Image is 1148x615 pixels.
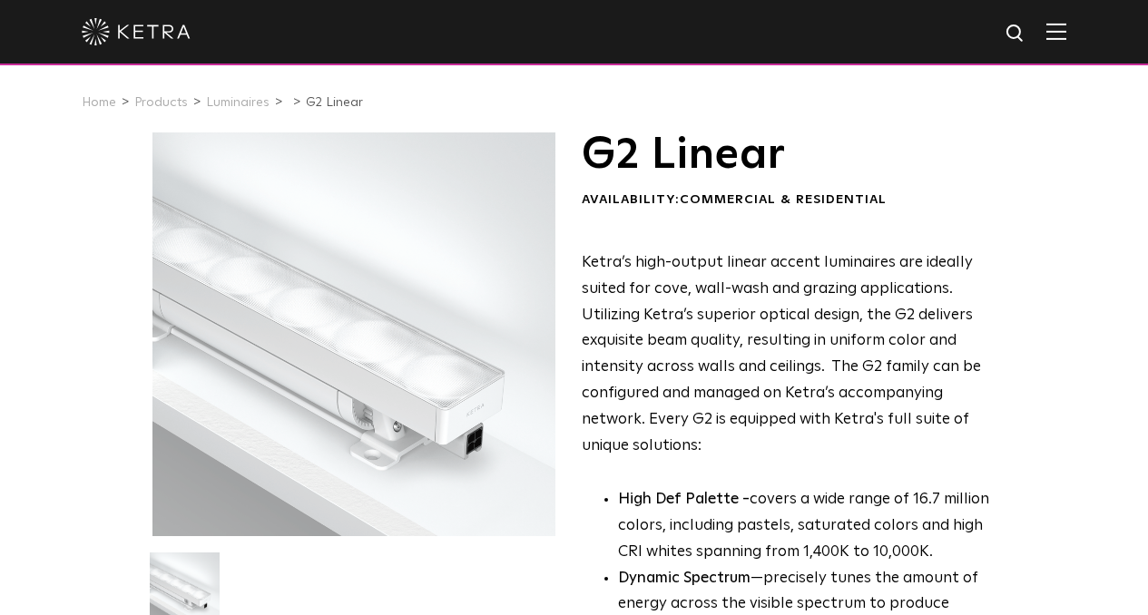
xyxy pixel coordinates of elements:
[618,492,750,507] strong: High Def Palette -
[82,96,116,109] a: Home
[618,571,751,586] strong: Dynamic Spectrum
[582,191,995,210] div: Availability:
[1005,23,1027,45] img: search icon
[582,250,995,460] p: Ketra’s high-output linear accent luminaires are ideally suited for cove, wall-wash and grazing a...
[306,96,363,109] a: G2 Linear
[618,487,995,566] p: covers a wide range of 16.7 million colors, including pastels, saturated colors and high CRI whit...
[1046,23,1066,40] img: Hamburger%20Nav.svg
[82,18,191,45] img: ketra-logo-2019-white
[582,132,995,178] h1: G2 Linear
[134,96,188,109] a: Products
[680,193,887,206] span: Commercial & Residential
[206,96,270,109] a: Luminaires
